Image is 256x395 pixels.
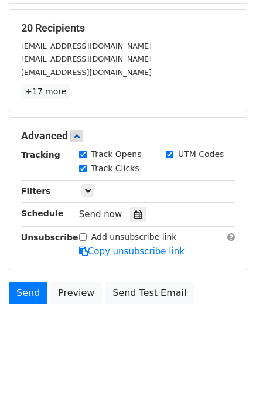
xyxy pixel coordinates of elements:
strong: Unsubscribe [21,233,78,242]
span: Send now [79,209,122,220]
label: UTM Codes [178,148,224,161]
a: Copy unsubscribe link [79,246,185,257]
a: Send [9,282,47,304]
h5: 20 Recipients [21,22,235,35]
a: Preview [50,282,102,304]
div: Widget de chat [197,339,256,395]
strong: Filters [21,186,51,196]
iframe: Chat Widget [197,339,256,395]
small: [EMAIL_ADDRESS][DOMAIN_NAME] [21,42,152,50]
a: Send Test Email [105,282,194,304]
h5: Advanced [21,130,235,142]
label: Track Opens [91,148,142,161]
label: Add unsubscribe link [91,231,177,243]
strong: Schedule [21,209,63,218]
strong: Tracking [21,150,60,159]
small: [EMAIL_ADDRESS][DOMAIN_NAME] [21,68,152,77]
a: +17 more [21,84,70,99]
label: Track Clicks [91,162,139,175]
small: [EMAIL_ADDRESS][DOMAIN_NAME] [21,55,152,63]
